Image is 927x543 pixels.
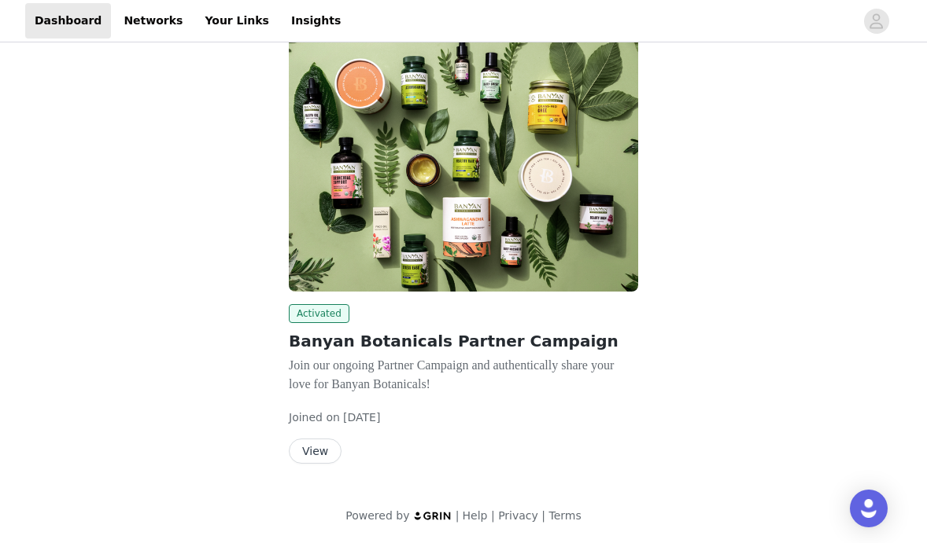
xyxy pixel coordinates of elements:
span: Joined on [289,411,340,424]
div: avatar [869,9,884,34]
img: logo [413,511,452,521]
span: Powered by [345,509,409,522]
span: [DATE] [343,411,380,424]
span: Join our ongoing Partner Campaign and authentically share your love for Banyan Botanicals! [289,358,614,391]
a: Your Links [195,3,279,39]
h2: Banyan Botanicals Partner Campaign [289,329,638,353]
img: Banyan Botanicals [289,30,638,292]
a: Insights [282,3,350,39]
a: Help [463,509,488,522]
span: | [456,509,460,522]
a: Dashboard [25,3,111,39]
a: Networks [114,3,192,39]
a: Privacy [498,509,538,522]
span: | [491,509,495,522]
a: Terms [548,509,581,522]
a: View [289,446,342,457]
span: Activated [289,304,349,323]
span: | [541,509,545,522]
button: View [289,438,342,464]
div: Open Intercom Messenger [850,490,888,527]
